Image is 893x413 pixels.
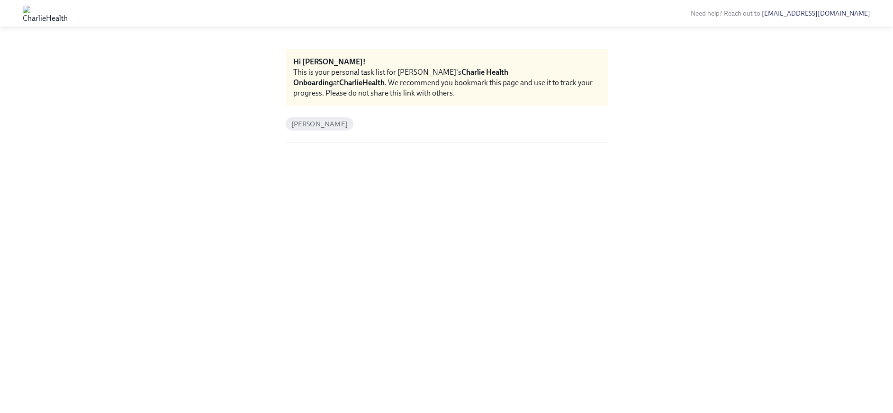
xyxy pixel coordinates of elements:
img: CharlieHealth [23,6,68,21]
a: [EMAIL_ADDRESS][DOMAIN_NAME] [762,9,870,18]
div: This is your personal task list for [PERSON_NAME]'s at . We recommend you bookmark this page and ... [293,67,600,98]
strong: Hi [PERSON_NAME]! [293,57,366,66]
strong: CharlieHealth [339,78,385,87]
span: Need help? Reach out to [691,9,870,18]
span: [PERSON_NAME] [286,121,354,128]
